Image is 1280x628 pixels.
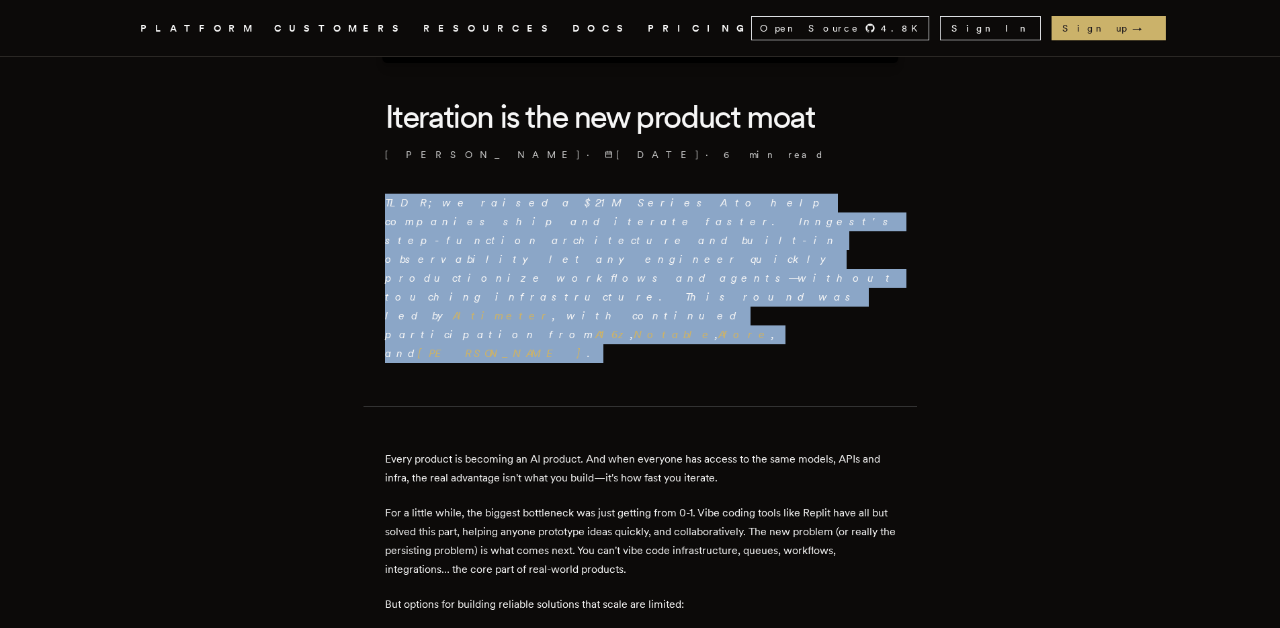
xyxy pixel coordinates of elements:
button: RESOURCES [423,20,556,37]
p: · · [385,148,896,161]
a: [PERSON_NAME] [418,347,587,360]
p: Every product is becoming an AI product. And when everyone has access to the same models, APIs an... [385,450,896,487]
a: Afore [718,328,771,341]
a: Notable [634,328,715,341]
a: A16z [595,328,630,341]
span: → [1132,22,1155,35]
a: Sign In [940,16,1041,40]
span: 4.8 K [881,22,926,35]
a: CUSTOMERS [274,20,407,37]
p: But options for building reliable solutions that scale are limited: [385,595,896,614]
button: PLATFORM [140,20,258,37]
em: TLDR; we raised a $21M Series A to help companies ship and iterate faster. Inngest's step-functio... [385,196,896,360]
span: [DATE] [605,148,700,161]
a: DOCS [572,20,632,37]
a: [PERSON_NAME] [385,148,581,161]
a: Altimeter [453,309,552,322]
span: Open Source [760,22,859,35]
a: PRICING [648,20,751,37]
h1: Iteration is the new product moat [385,95,896,137]
span: 6 min read [724,148,824,161]
a: Sign up [1052,16,1166,40]
p: For a little while, the biggest bottleneck was just getting from 0-1. Vibe coding tools like Repl... [385,504,896,579]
